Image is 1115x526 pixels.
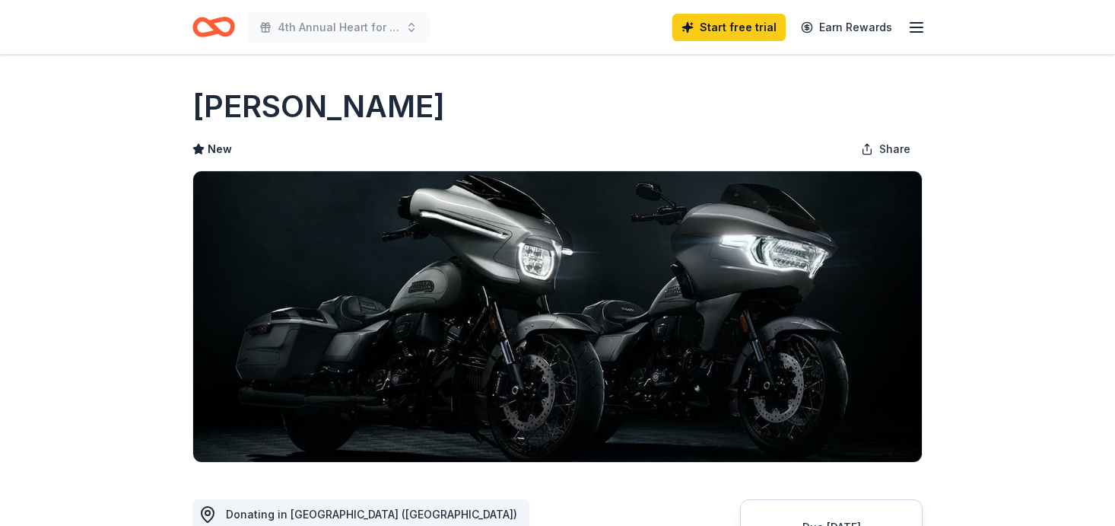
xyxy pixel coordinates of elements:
button: Share [849,134,923,164]
span: 4th Annual Heart for Others [DEMOGRAPHIC_DATA] Luncheon [278,18,399,37]
button: 4th Annual Heart for Others [DEMOGRAPHIC_DATA] Luncheon [247,12,430,43]
a: Home [192,9,235,45]
h1: [PERSON_NAME] [192,85,445,128]
a: Earn Rewards [792,14,901,41]
span: Share [879,140,910,158]
img: Image for Dallas Harley-Davidson [193,171,922,462]
span: New [208,140,232,158]
a: Start free trial [672,14,786,41]
span: Donating in [GEOGRAPHIC_DATA] ([GEOGRAPHIC_DATA]) [226,508,517,521]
